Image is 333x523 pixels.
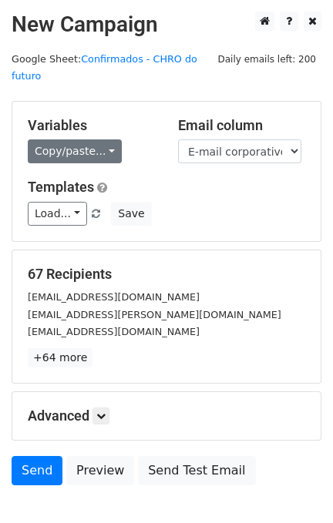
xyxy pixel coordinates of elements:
span: Daily emails left: 200 [212,51,321,68]
a: +64 more [28,348,92,367]
a: Copy/paste... [28,139,122,163]
h5: Advanced [28,407,305,424]
a: Templates [28,179,94,195]
a: Preview [66,456,134,485]
a: Daily emails left: 200 [212,53,321,65]
small: [EMAIL_ADDRESS][PERSON_NAME][DOMAIN_NAME] [28,309,281,320]
h5: 67 Recipients [28,266,305,283]
small: [EMAIL_ADDRESS][DOMAIN_NAME] [28,291,200,303]
a: Send [12,456,62,485]
iframe: Chat Widget [256,449,333,523]
small: [EMAIL_ADDRESS][DOMAIN_NAME] [28,326,200,337]
h5: Variables [28,117,155,134]
small: Google Sheet: [12,53,197,82]
h2: New Campaign [12,12,321,38]
h5: Email column [178,117,305,134]
button: Save [111,202,151,226]
div: Widget de chat [256,449,333,523]
a: Confirmados - CHRO do futuro [12,53,197,82]
a: Load... [28,202,87,226]
a: Send Test Email [138,456,255,485]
